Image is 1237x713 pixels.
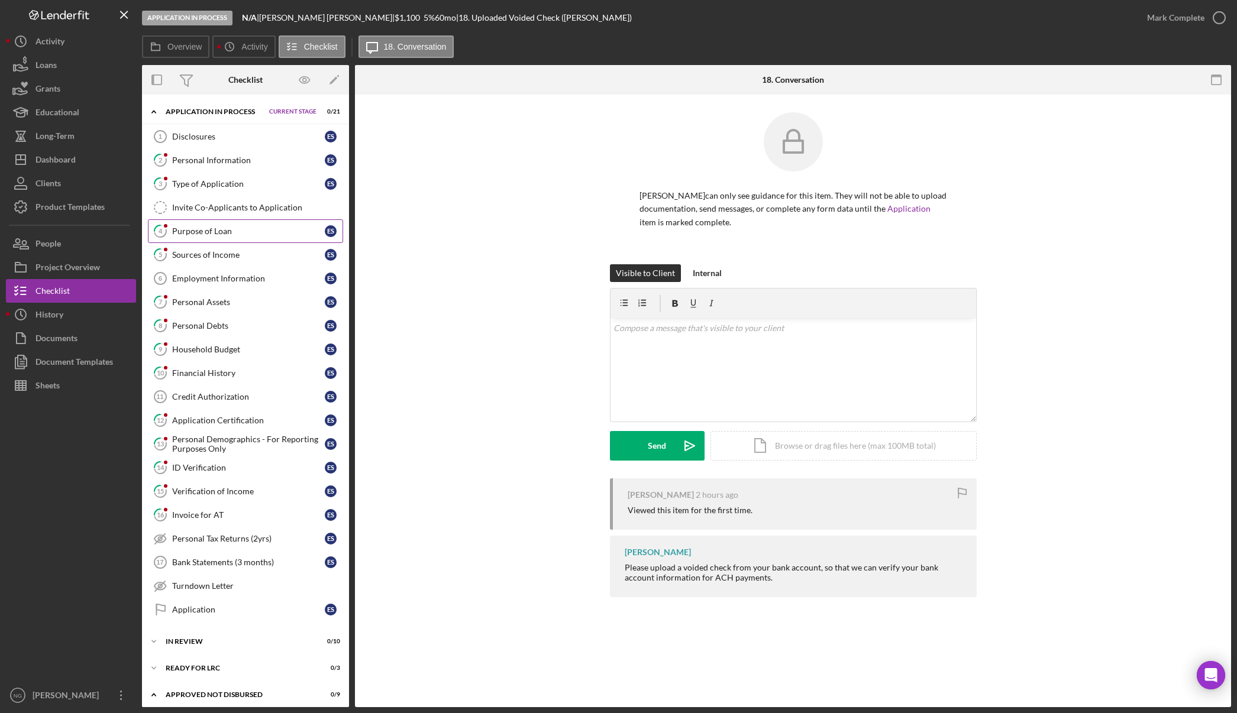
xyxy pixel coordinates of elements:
button: Checklist [6,279,136,303]
div: 0 / 3 [319,665,340,672]
div: Personal Tax Returns (2yrs) [172,534,325,543]
div: Application [172,605,325,614]
div: In Review [166,638,311,645]
tspan: 3 [159,180,162,187]
tspan: 2 [159,156,162,164]
tspan: 14 [157,464,164,471]
a: Invite Co-Applicants to Application [148,196,343,219]
span: $1,100 [395,12,420,22]
tspan: 15 [157,487,164,495]
tspan: 12 [157,416,164,424]
a: 4Purpose of LoanES [148,219,343,243]
button: Grants [6,77,136,101]
a: 15Verification of IncomeES [148,479,343,503]
button: Document Templates [6,350,136,374]
tspan: 17 [156,559,163,566]
tspan: 8 [159,322,162,329]
div: Visible to Client [616,264,675,282]
a: 13Personal Demographics - For Reporting Purposes OnlyES [148,432,343,456]
a: 1DisclosuresES [148,125,343,148]
a: ApplicationES [148,598,343,621]
a: 10Financial HistoryES [148,361,343,385]
tspan: 5 [159,251,162,258]
div: Invoice for AT [172,510,325,520]
a: 9Household BudgetES [148,338,343,361]
label: Checklist [304,42,338,51]
div: Personal Assets [172,297,325,307]
button: Visible to Client [610,264,681,282]
div: Product Templates [35,195,105,222]
tspan: 10 [157,369,164,377]
button: Loans [6,53,136,77]
button: Mark Complete [1135,6,1231,30]
div: | [242,13,259,22]
button: History [6,303,136,326]
div: Grants [35,77,60,103]
div: Mark Complete [1147,6,1204,30]
a: 14ID VerificationES [148,456,343,479]
div: E S [325,533,337,545]
a: 7Personal AssetsES [148,290,343,314]
div: Ready for LRC [166,665,311,672]
a: 2Personal InformationES [148,148,343,172]
button: Checklist [279,35,345,58]
div: E S [325,178,337,190]
div: [PERSON_NAME] [30,683,106,710]
div: Application Certification [172,416,325,425]
tspan: 4 [159,227,163,235]
div: Type of Application [172,179,325,189]
a: Personal Tax Returns (2yrs)ES [148,527,343,550]
button: Clients [6,171,136,195]
div: Send [648,431,666,461]
div: Bank Statements (3 months) [172,558,325,567]
tspan: 1 [159,133,162,140]
div: Disclosures [172,132,325,141]
div: E S [325,131,337,142]
p: [PERSON_NAME] can only see guidance for this item. They will not be able to upload documentation,... [640,189,947,229]
tspan: 16 [157,511,164,518]
a: 12Application CertificationES [148,409,343,432]
a: 3Type of ApplicationES [148,172,343,196]
div: [PERSON_NAME] [PERSON_NAME] | [259,13,395,22]
button: Project Overview [6,255,136,279]
div: Educational [35,101,79,127]
time: 2025-09-11 02:07 [696,490,738,500]
a: Long-Term [6,124,136,148]
button: People [6,232,136,255]
div: 0 / 21 [319,108,340,115]
div: Household Budget [172,345,325,354]
a: Sheets [6,374,136,397]
tspan: 7 [159,298,163,306]
button: NG[PERSON_NAME] [6,683,136,707]
div: E S [325,273,337,284]
button: Product Templates [6,195,136,219]
button: Educational [6,101,136,124]
div: [PERSON_NAME] [625,547,691,557]
div: Turndown Letter [172,581,343,591]
div: Loans [35,53,57,80]
a: Application [887,203,931,213]
a: Turndown Letter [148,574,343,598]
button: Overview [142,35,209,58]
a: 16Invoice for ATES [148,503,343,527]
button: Documents [6,326,136,350]
text: NG [14,692,22,699]
div: Sources of Income [172,250,325,260]
div: Checklist [35,279,70,306]
button: Dashboard [6,148,136,171]
div: 0 / 9 [319,691,340,698]
div: Application In Process [142,11,232,25]
div: Activity [35,30,64,56]
button: Internal [687,264,728,282]
div: People [35,232,61,258]
div: Purpose of Loan [172,226,325,236]
button: Activity [212,35,275,58]
button: 18. Conversation [358,35,454,58]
